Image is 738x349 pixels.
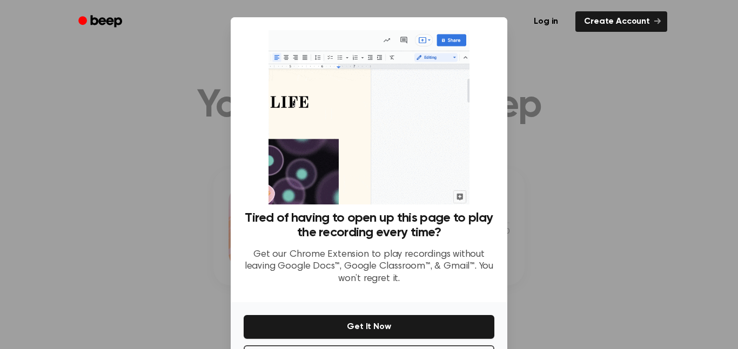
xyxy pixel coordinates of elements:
button: Get It Now [244,315,494,339]
p: Get our Chrome Extension to play recordings without leaving Google Docs™, Google Classroom™, & Gm... [244,249,494,285]
img: Beep extension in action [269,30,469,204]
a: Beep [71,11,132,32]
h3: Tired of having to open up this page to play the recording every time? [244,211,494,240]
a: Log in [523,9,569,34]
a: Create Account [575,11,667,32]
